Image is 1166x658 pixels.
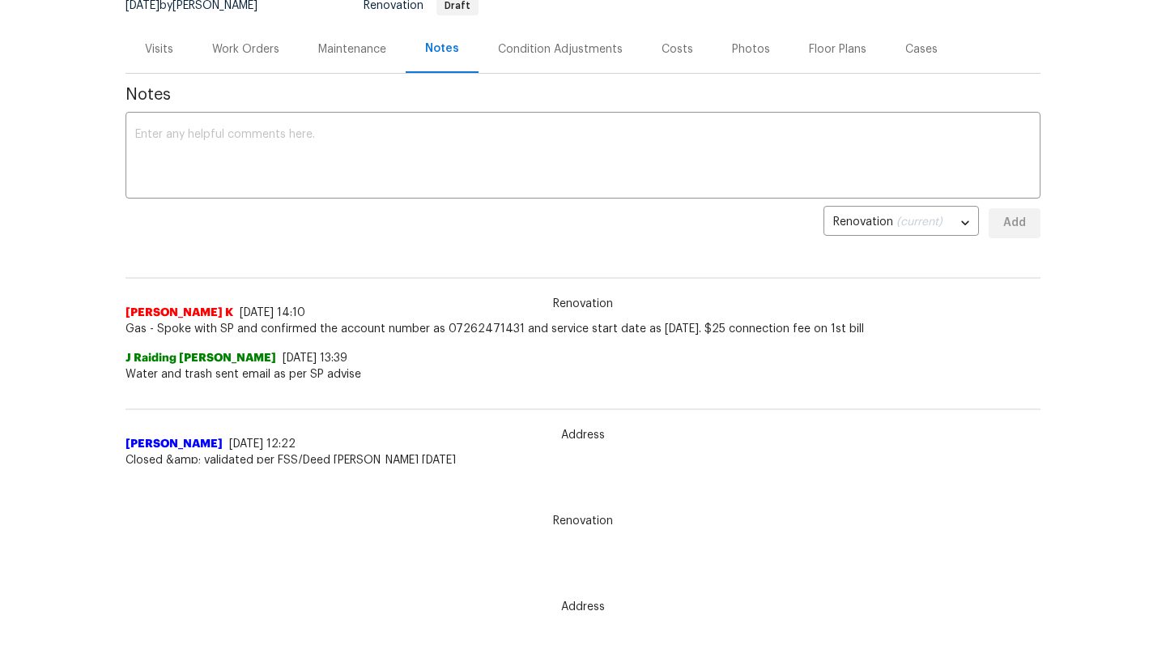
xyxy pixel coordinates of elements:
[498,41,623,58] div: Condition Adjustments
[896,216,943,228] span: (current)
[126,452,1040,468] span: Closed &amp; validated per FSS/Deed [PERSON_NAME] [DATE]
[732,41,770,58] div: Photos
[126,436,223,452] span: [PERSON_NAME]
[240,307,305,318] span: [DATE] 14:10
[425,41,459,57] div: Notes
[438,1,477,11] span: Draft
[543,296,623,312] span: Renovation
[126,350,276,366] span: J Raiding [PERSON_NAME]
[126,87,1040,103] span: Notes
[126,366,1040,382] span: Water and trash sent email as per SP advise
[126,305,233,321] span: [PERSON_NAME] K
[662,41,693,58] div: Costs
[318,41,386,58] div: Maintenance
[905,41,938,58] div: Cases
[229,438,296,450] span: [DATE] 12:22
[212,41,279,58] div: Work Orders
[145,41,173,58] div: Visits
[551,427,615,443] span: Address
[809,41,866,58] div: Floor Plans
[823,203,979,243] div: Renovation (current)
[283,352,347,364] span: [DATE] 13:39
[126,321,1040,337] span: Gas - Spoke with SP and confirmed the account number as 07262471431 and service start date as [DA...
